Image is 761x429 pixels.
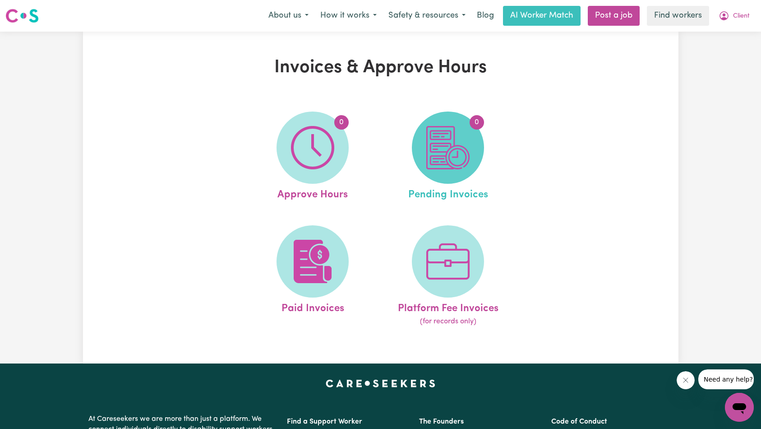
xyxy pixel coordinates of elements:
span: Pending Invoices [408,184,488,203]
button: How it works [314,6,383,25]
iframe: Message from company [698,369,754,389]
a: Blog [471,6,499,26]
span: Platform Fee Invoices [398,298,498,317]
span: 0 [470,115,484,130]
iframe: Close message [677,371,695,389]
h1: Invoices & Approve Hours [188,57,574,79]
span: 0 [334,115,349,130]
button: My Account [713,6,756,25]
a: Code of Conduct [551,418,607,425]
a: AI Worker Match [503,6,581,26]
a: Platform Fee Invoices(for records only) [383,225,513,327]
a: The Founders [419,418,464,425]
span: Paid Invoices [281,298,344,317]
span: Client [733,11,750,21]
img: Careseekers logo [5,8,39,24]
a: Careseekers logo [5,5,39,26]
button: Safety & resources [383,6,471,25]
a: Pending Invoices [383,112,513,203]
a: Approve Hours [248,112,378,203]
a: Paid Invoices [248,225,378,327]
button: About us [263,6,314,25]
iframe: Button to launch messaging window [725,393,754,422]
span: (for records only) [420,316,476,327]
span: Approve Hours [277,184,348,203]
a: Find workers [647,6,709,26]
a: Careseekers home page [326,380,435,387]
a: Find a Support Worker [287,418,362,425]
a: Post a job [588,6,640,26]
